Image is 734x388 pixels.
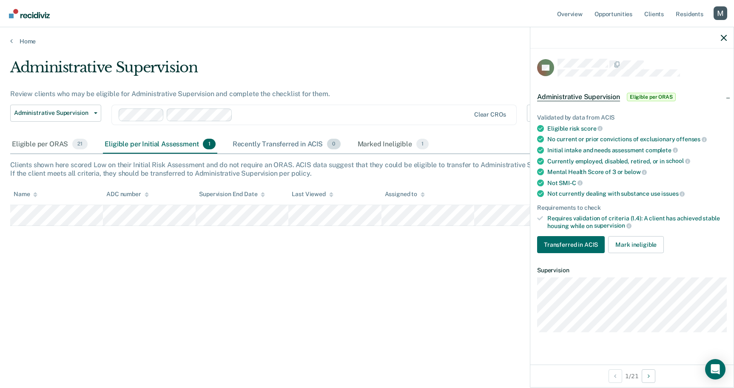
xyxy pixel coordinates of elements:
div: Administrative SupervisionEligible per ORAS [530,83,734,111]
div: Eligible per ORAS [10,135,89,154]
div: Recently Transferred in ACIS [231,135,342,154]
button: Profile dropdown button [714,6,727,20]
span: 1 [203,139,215,150]
span: Administrative Supervision [14,109,91,117]
div: Review clients who may be eligible for Administrative Supervision and complete the checklist for ... [10,90,561,98]
div: Requires validation of criteria (1.4): A client has achieved stable housing while on [547,215,727,229]
span: 21 [72,139,88,150]
div: Eligible per Initial Assessment [103,135,217,154]
div: Mental Health Score of 3 or [547,168,727,176]
div: Assigned to [385,191,425,198]
dt: Supervision [537,267,727,274]
span: Administrative Supervision [537,93,620,101]
span: school [666,157,690,164]
div: ADC number [106,191,149,198]
div: 1 / 21 [530,365,734,387]
span: issues [661,190,685,197]
div: Name [14,191,37,198]
div: Not currently dealing with substance use [547,190,727,197]
div: Validated by data from ACIS [537,114,727,121]
div: Administrative Supervision [10,59,561,83]
span: supervision [594,222,632,229]
div: Initial intake and needs assessment [547,146,727,154]
div: Supervision End Date [199,191,265,198]
div: Marked Ineligible [356,135,431,154]
button: Mark ineligible [608,236,664,253]
div: Not [547,179,727,187]
div: Requirements to check [537,204,727,211]
span: below [624,168,647,175]
button: Transferred in ACIS [537,236,605,253]
img: Recidiviz [9,9,50,18]
div: Clear CROs [474,111,506,118]
button: Next Opportunity [642,369,655,383]
div: Eligible risk [547,125,727,132]
span: SMI-C [559,180,582,186]
div: No current or prior convictions of exclusionary [547,135,727,143]
button: Previous Opportunity [609,369,622,383]
span: offenses [676,136,707,143]
div: Clients shown here scored Low on their Initial Risk Assessment and do not require an ORAS. ACIS d... [10,161,724,177]
span: score [581,125,603,132]
span: 1 [416,139,429,150]
span: complete [646,147,678,154]
span: Eligible per ORAS [627,93,676,101]
div: Last Viewed [292,191,333,198]
div: Currently employed, disabled, retired, or in [547,157,727,165]
span: 0 [327,139,340,150]
a: Home [10,37,724,45]
div: Open Intercom Messenger [705,359,725,379]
